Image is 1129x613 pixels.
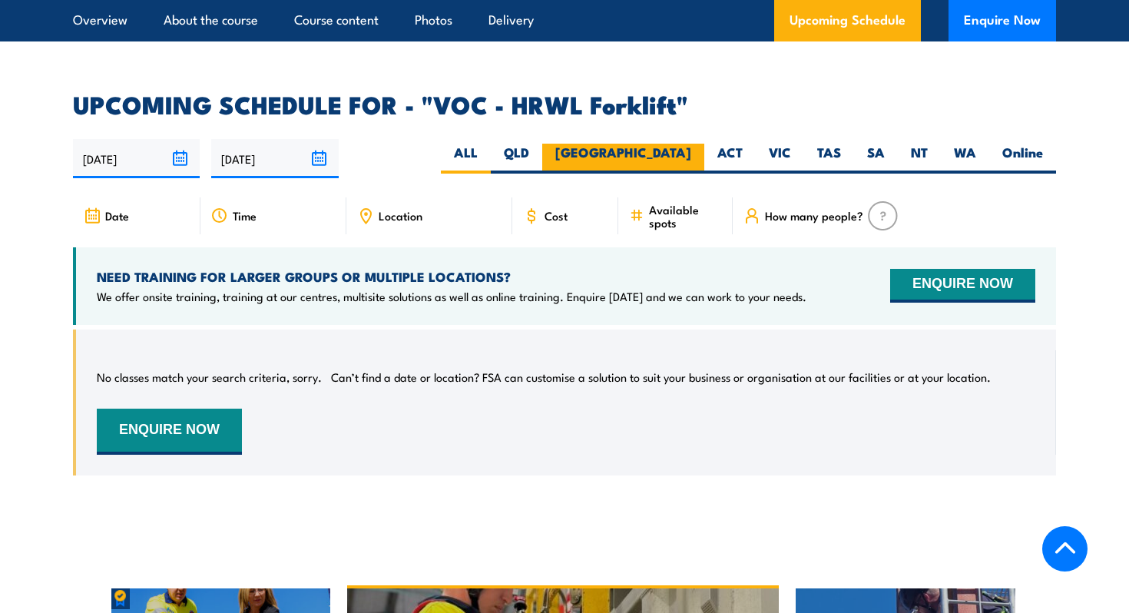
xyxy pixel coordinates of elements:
[545,209,568,222] span: Cost
[73,139,200,178] input: From date
[542,144,704,174] label: [GEOGRAPHIC_DATA]
[97,289,806,304] p: We offer onsite training, training at our centres, multisite solutions as well as online training...
[890,269,1035,303] button: ENQUIRE NOW
[649,203,722,229] span: Available spots
[105,209,129,222] span: Date
[941,144,989,174] label: WA
[379,209,422,222] span: Location
[491,144,542,174] label: QLD
[704,144,756,174] label: ACT
[765,209,863,222] span: How many people?
[854,144,898,174] label: SA
[441,144,491,174] label: ALL
[898,144,941,174] label: NT
[331,369,991,385] p: Can’t find a date or location? FSA can customise a solution to suit your business or organisation...
[97,369,322,385] p: No classes match your search criteria, sorry.
[804,144,854,174] label: TAS
[73,93,1056,114] h2: UPCOMING SCHEDULE FOR - "VOC - HRWL Forklift"
[756,144,804,174] label: VIC
[211,139,338,178] input: To date
[989,144,1056,174] label: Online
[233,209,257,222] span: Time
[97,268,806,285] h4: NEED TRAINING FOR LARGER GROUPS OR MULTIPLE LOCATIONS?
[97,409,242,455] button: ENQUIRE NOW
